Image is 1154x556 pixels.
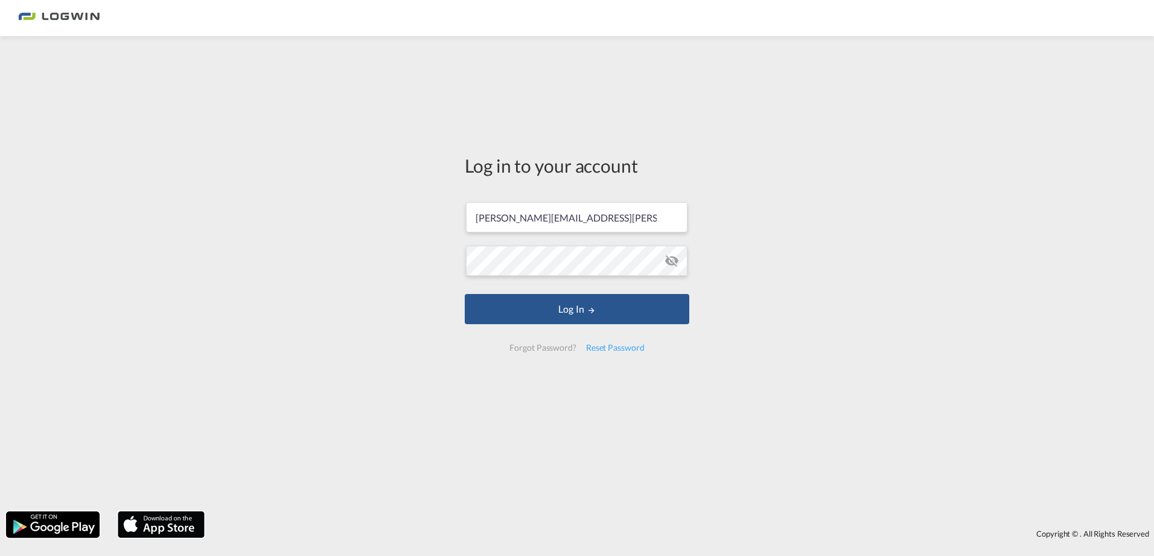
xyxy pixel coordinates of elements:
[581,337,649,359] div: Reset Password
[466,202,687,232] input: Enter email/phone number
[211,523,1154,544] div: Copyright © . All Rights Reserved
[116,510,206,539] img: apple.png
[665,254,679,268] md-icon: icon-eye-off
[465,294,689,324] button: LOGIN
[5,510,101,539] img: google.png
[465,153,689,178] div: Log in to your account
[18,5,100,32] img: 2761ae10d95411efa20a1f5e0282d2d7.png
[505,337,581,359] div: Forgot Password?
